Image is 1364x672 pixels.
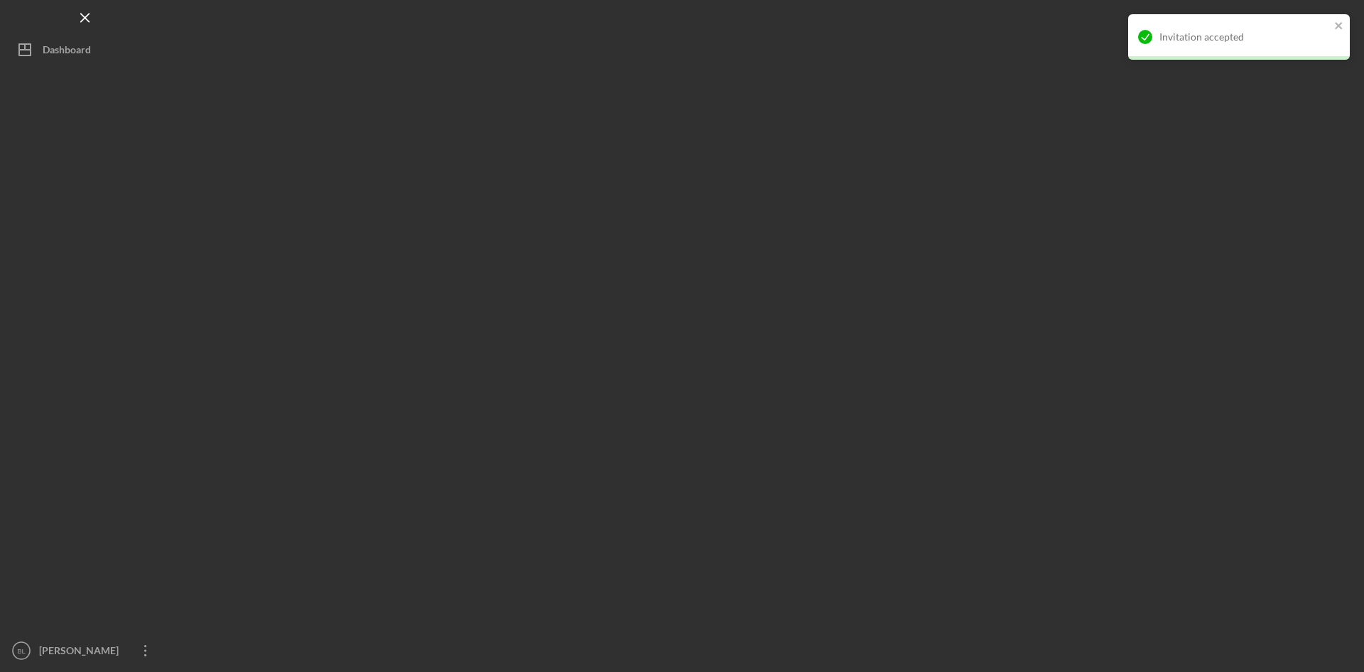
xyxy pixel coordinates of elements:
button: Dashboard [7,36,163,64]
button: BL[PERSON_NAME] [7,636,163,665]
div: Dashboard [43,36,91,68]
button: close [1334,20,1344,33]
div: Invitation accepted [1159,31,1330,43]
div: [PERSON_NAME] [36,636,128,668]
text: BL [17,647,26,655]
